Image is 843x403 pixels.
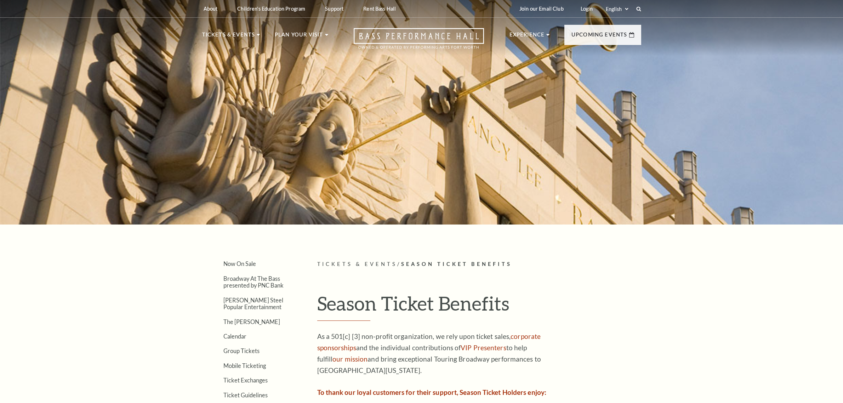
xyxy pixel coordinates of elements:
[223,377,268,384] a: Ticket Exchanges
[461,344,506,352] a: VIP Presenters
[223,362,266,369] a: Mobile Ticketing
[317,261,398,267] span: Tickets & Events
[202,30,255,43] p: Tickets & Events
[317,260,641,269] p: /
[223,318,280,325] a: The [PERSON_NAME]
[223,260,256,267] a: Now On Sale
[223,333,246,340] a: Calendar
[317,388,547,396] strong: To thank our loyal customers for their support, Season Ticket Holders enjoy:
[237,6,305,12] p: Children's Education Program
[401,261,512,267] span: Season Ticket Benefits
[317,331,547,376] p: As a 501[c] [3] non-profit organization, we rely upon ticket sales, and the individual contributi...
[317,292,641,321] h1: Season Ticket Benefits
[332,355,368,363] a: our mission
[223,392,268,398] a: Ticket Guidelines
[275,30,323,43] p: Plan Your Visit
[223,275,284,289] a: Broadway At The Bass presented by PNC Bank
[223,297,283,310] a: [PERSON_NAME] Steel Popular Entertainment
[363,6,396,12] p: Rent Bass Hall
[571,30,627,43] p: Upcoming Events
[223,347,260,354] a: Group Tickets
[604,6,630,12] select: Select:
[325,6,343,12] p: Support
[204,6,218,12] p: About
[509,30,545,43] p: Experience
